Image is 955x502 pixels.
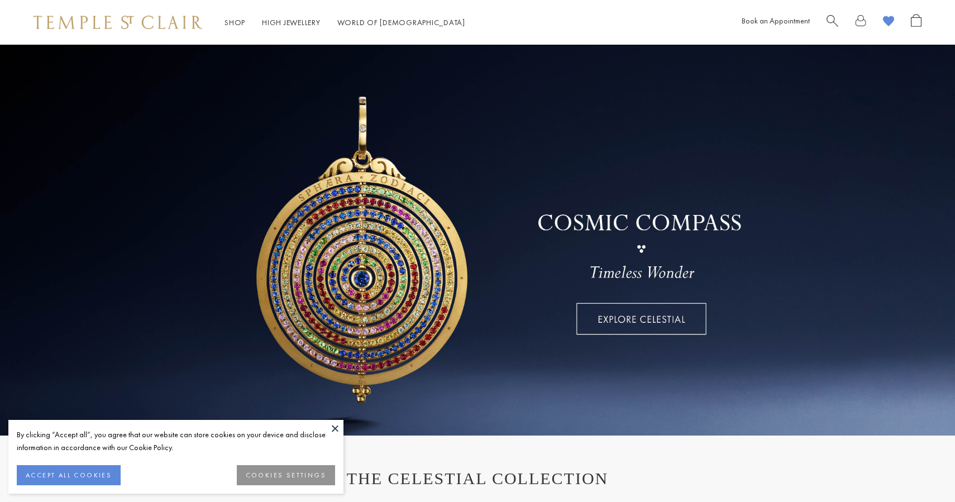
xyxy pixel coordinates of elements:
iframe: Gorgias live chat messenger [899,450,944,491]
a: Open Shopping Bag [911,14,921,31]
nav: Main navigation [225,16,465,30]
button: COOKIES SETTINGS [237,465,335,485]
a: View Wishlist [883,14,894,31]
a: Book an Appointment [742,16,810,26]
img: Temple St. Clair [34,16,202,29]
button: ACCEPT ALL COOKIES [17,465,121,485]
h1: THE CELESTIAL COLLECTION [45,469,910,488]
a: Search [827,14,838,31]
div: By clicking “Accept all”, you agree that our website can store cookies on your device and disclos... [17,428,335,454]
a: High JewelleryHigh Jewellery [262,17,321,27]
a: World of [DEMOGRAPHIC_DATA]World of [DEMOGRAPHIC_DATA] [337,17,465,27]
a: ShopShop [225,17,245,27]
